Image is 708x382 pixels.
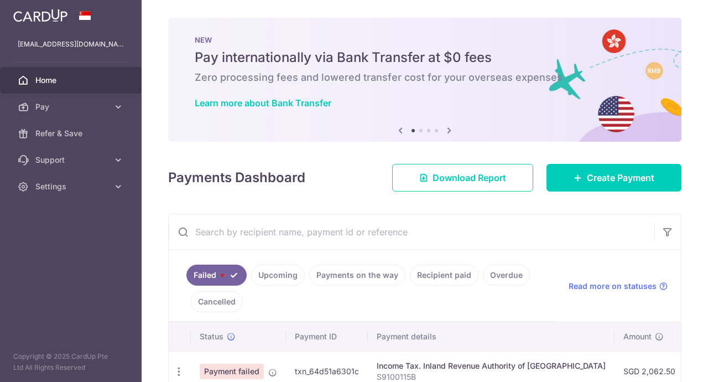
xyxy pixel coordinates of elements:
img: Bank transfer banner [168,18,681,142]
span: Settings [35,181,108,192]
th: Payment ID [286,322,368,351]
a: Recipient paid [410,265,478,286]
h4: Payments Dashboard [168,168,305,188]
h5: Pay internationally via Bank Transfer at $0 fees [195,49,655,66]
a: Cancelled [191,291,243,312]
span: Home [35,75,108,86]
span: Support [35,154,108,166]
a: Download Report [392,164,533,192]
a: Create Payment [546,164,681,192]
input: Search by recipient name, payment id or reference [169,214,654,250]
img: CardUp [13,9,67,22]
span: Status [200,331,223,342]
span: Create Payment [587,171,654,184]
a: Payments on the way [309,265,405,286]
span: Payment failed [200,364,264,379]
a: Failed [186,265,247,286]
a: Learn more about Bank Transfer [195,97,331,109]
a: Overdue [483,265,530,286]
th: Payment details [368,322,615,351]
div: Income Tax. Inland Revenue Authority of [GEOGRAPHIC_DATA] [377,360,606,371]
a: Read more on statuses [569,281,668,292]
p: [EMAIL_ADDRESS][DOMAIN_NAME] [18,39,124,50]
p: NEW [195,35,655,44]
a: Upcoming [251,265,305,286]
span: Pay [35,101,108,112]
span: Download Report [433,171,506,184]
span: Refer & Save [35,128,108,139]
span: Amount [623,331,652,342]
span: Read more on statuses [569,281,657,292]
h6: Zero processing fees and lowered transfer cost for your overseas expenses [195,71,655,84]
